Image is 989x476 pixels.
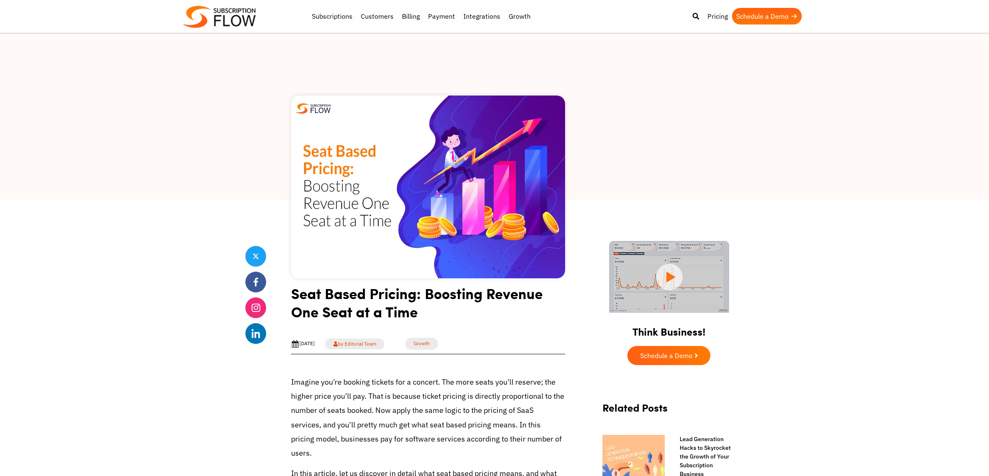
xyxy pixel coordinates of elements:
[609,241,729,313] img: intro video
[291,96,565,278] img: Seat Based Pricing
[325,339,384,349] a: by Editorial Team
[504,8,535,25] a: Growth
[459,8,504,25] a: Integrations
[291,340,315,348] div: [DATE]
[703,8,732,25] a: Pricing
[357,8,398,25] a: Customers
[732,8,802,25] a: Schedule a Demo
[405,338,438,350] a: Growth
[640,352,693,359] span: Schedule a Demo
[594,315,744,342] h2: Think Business!
[183,6,256,28] img: Subscriptionflow
[291,375,565,460] p: Imagine you’re booking tickets for a concert. The more seats you’ll reserve; the higher price you...
[627,346,710,365] a: Schedule a Demo
[398,8,424,25] a: Billing
[602,402,735,422] h2: Related Posts
[424,8,459,25] a: Payment
[291,284,565,327] h1: Seat Based Pricing: Boosting Revenue One Seat at a Time
[308,8,357,25] a: Subscriptions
